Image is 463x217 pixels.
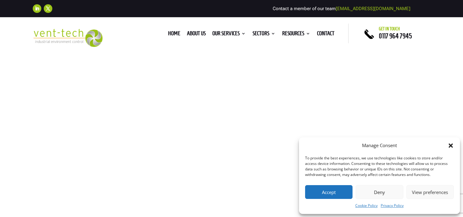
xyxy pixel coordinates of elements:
[336,6,410,11] a: [EMAIL_ADDRESS][DOMAIN_NAME]
[355,202,378,209] a: Cookie Policy
[362,142,397,149] div: Manage Consent
[317,31,334,38] a: Contact
[305,185,353,199] button: Accept
[187,31,206,38] a: About us
[33,4,41,13] a: Follow on LinkedIn
[252,31,275,38] a: Sectors
[379,32,412,40] a: 0117 964 7945
[356,185,403,199] button: Deny
[381,202,404,209] a: Privacy Policy
[212,31,246,38] a: Our Services
[379,26,400,31] span: Get in touch
[33,29,103,47] img: 2023-09-27T08_35_16.549ZVENT-TECH---Clear-background
[305,155,453,177] div: To provide the best experiences, we use technologies like cookies to store and/or access device i...
[406,185,454,199] button: View preferences
[448,143,454,149] div: Close dialog
[273,6,410,11] span: Contact a member of our team
[282,31,310,38] a: Resources
[44,4,52,13] a: Follow on X
[168,31,180,38] a: Home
